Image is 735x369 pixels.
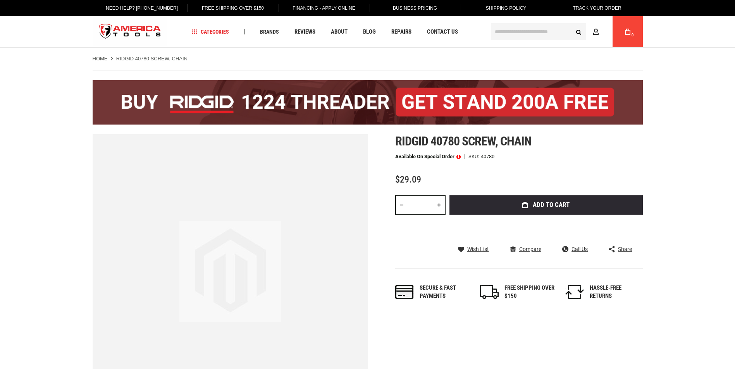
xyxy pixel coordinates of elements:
[481,154,494,159] div: 40780
[620,16,635,47] a: 0
[395,134,532,149] span: Ridgid 40780 screw, chain
[480,285,499,299] img: shipping
[420,284,470,301] div: Secure & fast payments
[360,27,379,37] a: Blog
[467,246,489,252] span: Wish List
[449,195,643,215] button: Add to Cart
[519,246,541,252] span: Compare
[458,246,489,253] a: Wish List
[632,33,634,37] span: 0
[504,284,555,301] div: FREE SHIPPING OVER $150
[93,17,168,46] img: America Tools
[294,29,315,35] span: Reviews
[510,246,541,253] a: Compare
[562,246,588,253] a: Call Us
[388,27,415,37] a: Repairs
[618,246,632,252] span: Share
[179,221,281,322] img: image.jpg
[571,24,586,39] button: Search
[395,174,421,185] span: $29.09
[116,56,188,62] strong: RIDGID 40780 SCREW, CHAIN
[395,285,414,299] img: payments
[327,27,351,37] a: About
[423,27,461,37] a: Contact Us
[448,217,644,220] iframe: Secure express checkout frame
[93,80,643,125] img: BOGO: Buy the RIDGID® 1224 Threader (26092), get the 92467 200A Stand FREE!
[391,29,411,35] span: Repairs
[93,17,168,46] a: store logo
[468,154,481,159] strong: SKU
[427,29,458,35] span: Contact Us
[571,246,588,252] span: Call Us
[192,29,229,34] span: Categories
[291,27,319,37] a: Reviews
[260,29,279,34] span: Brands
[565,285,584,299] img: returns
[486,5,527,11] span: Shipping Policy
[256,27,282,37] a: Brands
[93,55,108,62] a: Home
[331,29,348,35] span: About
[188,27,232,37] a: Categories
[395,154,461,159] p: Available on Special Order
[363,29,376,35] span: Blog
[533,202,570,208] span: Add to Cart
[590,284,640,301] div: HASSLE-FREE RETURNS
